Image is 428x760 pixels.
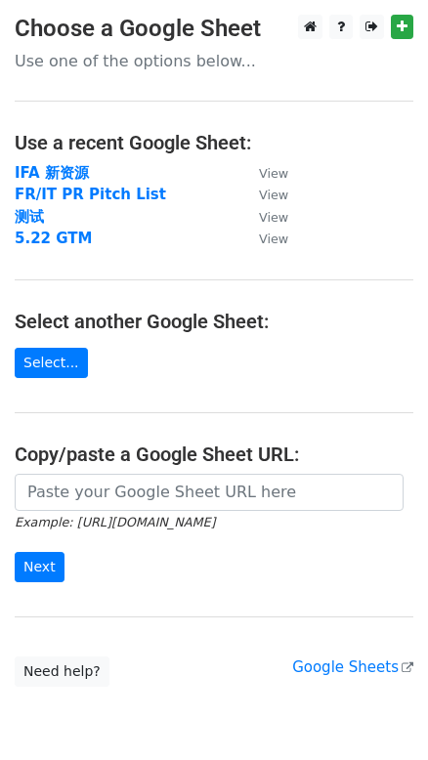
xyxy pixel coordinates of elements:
[15,348,88,378] a: Select...
[259,166,288,181] small: View
[239,164,288,182] a: View
[292,658,413,676] a: Google Sheets
[15,515,215,529] small: Example: [URL][DOMAIN_NAME]
[239,208,288,226] a: View
[15,656,109,687] a: Need help?
[15,552,64,582] input: Next
[259,188,288,202] small: View
[259,210,288,225] small: View
[259,232,288,246] small: View
[15,131,413,154] h4: Use a recent Google Sheet:
[239,186,288,203] a: View
[15,443,413,466] h4: Copy/paste a Google Sheet URL:
[15,186,166,203] a: FR/IT PR Pitch List
[15,51,413,71] p: Use one of the options below...
[15,164,89,182] a: IFA 新资源
[15,310,413,333] h4: Select another Google Sheet:
[15,230,92,247] a: 5.22 GTM
[15,208,44,226] a: 测试
[239,230,288,247] a: View
[15,15,413,43] h3: Choose a Google Sheet
[15,474,404,511] input: Paste your Google Sheet URL here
